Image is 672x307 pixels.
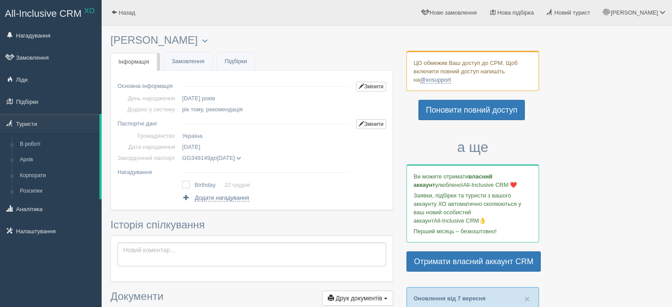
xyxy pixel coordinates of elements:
span: до [182,155,241,161]
a: Отримати власний аккаунт CRM [406,251,541,272]
a: В роботі [16,136,99,152]
td: Закордонний паспорт [118,152,178,163]
h3: Документи [110,291,393,306]
td: День народження [118,93,178,104]
td: Birthday [194,179,224,191]
p: Перший місяць – безкоштовно! [414,227,532,235]
a: Поновити повний доступ [418,100,525,120]
a: Інформація [110,53,157,71]
a: 22 грудня [224,182,250,188]
a: Архів [16,152,99,168]
a: Підбірки [217,53,255,71]
a: Додати нагадування [182,193,249,202]
span: × [524,294,530,304]
td: , рекомендація [178,104,353,115]
h3: а ще [406,140,539,155]
span: Додати нагадування [195,194,249,201]
span: рік тому [182,106,203,113]
span: All-Inclusive CRM ❤️ [463,182,517,188]
b: власний аккаунт [414,173,493,188]
a: All-Inclusive CRM XO [0,0,101,25]
span: All-Inclusive CRM [5,8,82,19]
td: Нагадування [118,163,178,178]
td: Дата народження [118,141,178,152]
a: Розсилки [16,183,99,199]
span: [DATE] [217,155,235,161]
span: [DATE] [182,144,200,150]
span: Нова підбірка [497,9,534,16]
span: All-Inclusive CRM👌 [434,217,486,224]
td: Громадянство [118,130,178,141]
p: Ви можете отримати улюбленої [414,172,532,189]
a: Оновлення від 7 вересня [414,295,486,302]
span: [PERSON_NAME] [611,9,658,16]
span: Новий турист [554,9,590,16]
sup: XO [84,7,95,15]
button: Close [524,294,530,303]
td: Додано у систему [118,104,178,115]
a: @xosupport [420,76,451,83]
h3: [PERSON_NAME] [110,34,393,46]
span: Інформація [118,58,149,65]
span: Нове замовлення [430,9,477,16]
p: Заявки, підбірки та туристи з вашого аккаунту ХО автоматично скопіюються у ваш новий особистий ак... [414,191,532,225]
td: [DATE] років [178,93,353,104]
td: Україна [178,130,353,141]
div: ЦО обмежив Ваш доступ до СРМ. Щоб включити повний доступ напишіть на [406,51,539,91]
span: Друк документів [336,295,382,302]
a: Корпорати [16,168,99,184]
a: Змінити [356,119,386,129]
h3: Історія спілкування [110,219,393,231]
span: GG348149 [182,155,210,161]
span: Назад [119,9,135,16]
td: Паспортні дані [118,115,178,130]
a: Замовлення [164,53,213,71]
button: Друк документів [322,291,393,306]
a: Змінити [356,82,386,91]
td: Основна інформація [118,77,178,93]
